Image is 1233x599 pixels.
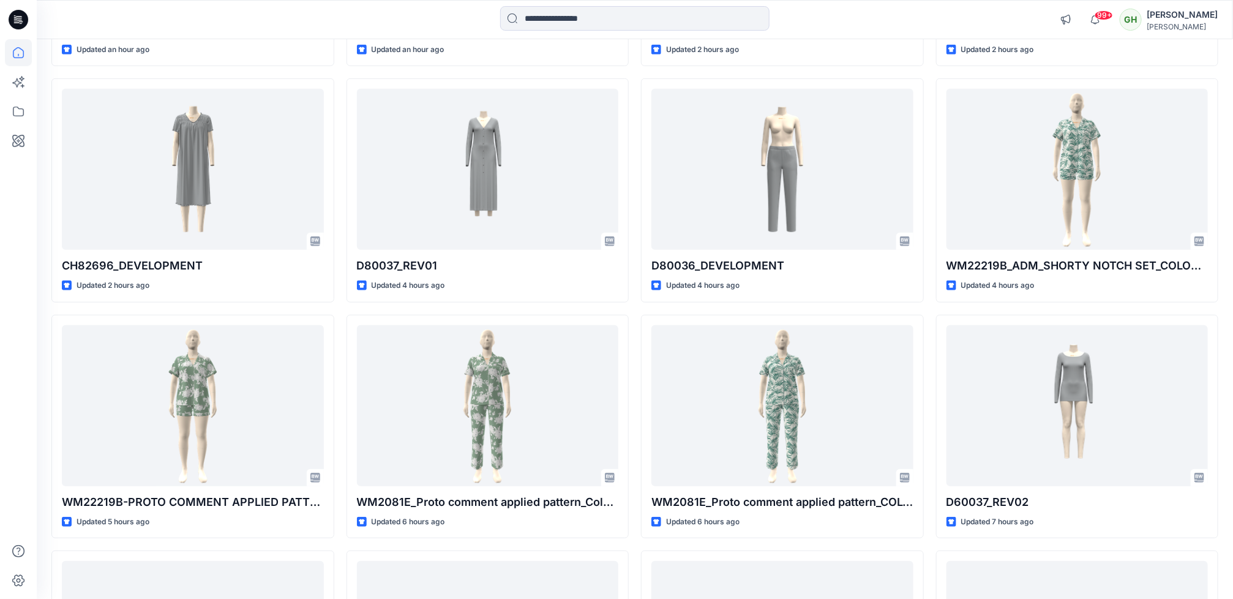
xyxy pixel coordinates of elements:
p: Updated 2 hours ago [961,43,1034,56]
p: Updated 4 hours ago [372,279,445,292]
a: D80036_DEVELOPMENT [651,89,913,250]
p: D80037_REV01 [357,257,619,274]
p: Updated 2 hours ago [666,43,739,56]
p: D60037_REV02 [946,494,1209,511]
p: Updated 6 hours ago [372,516,445,529]
p: Updated an hour ago [77,43,149,56]
p: Updated 6 hours ago [666,516,740,529]
p: WM22219B_ADM_SHORTY NOTCH SET_COLORWAY [946,257,1209,274]
a: WM22219B-PROTO COMMENT APPLIED PATTERN_COLORWAY_REV12 [62,325,324,486]
p: Updated 7 hours ago [961,516,1034,529]
p: WM2081E_Proto comment applied pattern_COLORWAY [651,494,913,511]
a: WM2081E_Proto comment applied pattern_Colorway_REV12 [357,325,619,486]
span: 99+ [1095,10,1113,20]
p: CH82696_DEVELOPMENT [62,257,324,274]
p: Updated 5 hours ago [77,516,149,529]
p: Updated an hour ago [372,43,444,56]
a: WM2081E_Proto comment applied pattern_COLORWAY [651,325,913,486]
a: CH82696_DEVELOPMENT [62,89,324,250]
div: GH [1120,9,1142,31]
div: [PERSON_NAME] [1147,7,1218,22]
a: D80037_REV01 [357,89,619,250]
p: Updated 4 hours ago [666,279,740,292]
p: WM22219B-PROTO COMMENT APPLIED PATTERN_COLORWAY_REV12 [62,494,324,511]
a: D60037_REV02 [946,325,1209,486]
p: Updated 2 hours ago [77,279,149,292]
a: WM22219B_ADM_SHORTY NOTCH SET_COLORWAY [946,89,1209,250]
p: D80036_DEVELOPMENT [651,257,913,274]
p: Updated 4 hours ago [961,279,1035,292]
p: WM2081E_Proto comment applied pattern_Colorway_REV12 [357,494,619,511]
div: [PERSON_NAME] [1147,22,1218,31]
